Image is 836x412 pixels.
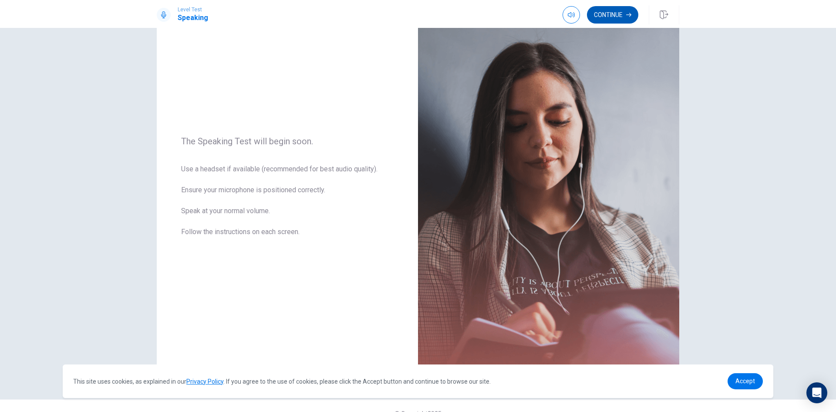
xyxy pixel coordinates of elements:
[178,13,208,23] h1: Speaking
[73,378,491,385] span: This site uses cookies, as explained in our . If you agree to the use of cookies, please click th...
[186,378,223,385] a: Privacy Policy
[181,136,394,146] span: The Speaking Test will begin soon.
[418,2,679,382] img: speaking intro
[735,378,755,385] span: Accept
[63,364,773,398] div: cookieconsent
[806,382,827,403] div: Open Intercom Messenger
[178,7,208,13] span: Level Test
[587,6,638,24] button: Continue
[728,373,763,389] a: dismiss cookie message
[181,164,394,248] span: Use a headset if available (recommended for best audio quality). Ensure your microphone is positi...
